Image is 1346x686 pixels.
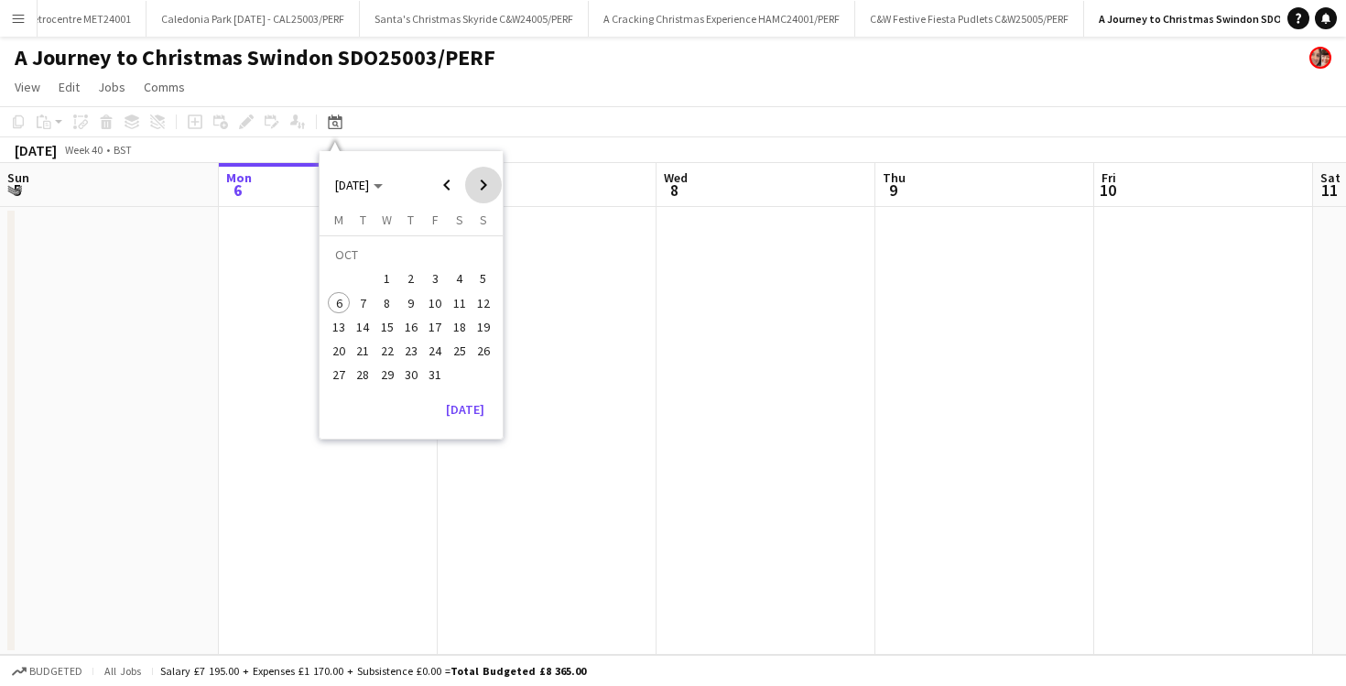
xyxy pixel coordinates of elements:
[407,212,414,228] span: T
[480,212,487,228] span: S
[880,180,906,201] span: 9
[399,267,423,290] button: 02-10-2025
[51,75,87,99] a: Edit
[400,268,422,290] span: 2
[399,363,423,387] button: 30-10-2025
[589,1,855,37] button: A Cracking Christmas Experience HAMC24001/PERF
[327,315,351,339] button: 13-10-2025
[423,339,447,363] button: 24-10-2025
[1309,47,1331,69] app-user-avatar: Performer Department
[424,316,446,338] span: 17
[465,167,502,203] button: Next month
[1320,169,1341,186] span: Sat
[423,363,447,387] button: 31-10-2025
[334,212,343,228] span: M
[456,212,463,228] span: S
[1099,180,1116,201] span: 10
[376,268,398,290] span: 1
[883,169,906,186] span: Thu
[376,365,398,387] span: 29
[328,340,350,362] span: 20
[439,395,492,424] button: [DATE]
[472,268,494,290] span: 5
[399,315,423,339] button: 16-10-2025
[424,365,446,387] span: 31
[327,363,351,387] button: 27-10-2025
[447,315,471,339] button: 18-10-2025
[449,316,471,338] span: 18
[7,169,29,186] span: Sun
[375,267,399,290] button: 01-10-2025
[375,339,399,363] button: 22-10-2025
[29,665,82,678] span: Budgeted
[400,316,422,338] span: 16
[472,339,495,363] button: 26-10-2025
[328,292,350,314] span: 6
[376,340,398,362] span: 22
[424,340,446,362] span: 24
[144,79,185,95] span: Comms
[353,340,374,362] span: 21
[449,292,471,314] span: 11
[375,315,399,339] button: 15-10-2025
[351,315,374,339] button: 14-10-2025
[423,291,447,315] button: 10-10-2025
[5,180,29,201] span: 5
[351,363,374,387] button: 28-10-2025
[400,340,422,362] span: 23
[328,169,390,201] button: Choose month and year
[223,180,252,201] span: 6
[15,44,495,71] h1: A Journey to Christmas Swindon SDO25003/PERF
[664,169,688,186] span: Wed
[15,141,57,159] div: [DATE]
[472,316,494,338] span: 19
[661,180,688,201] span: 8
[327,339,351,363] button: 20-10-2025
[449,268,471,290] span: 4
[353,316,374,338] span: 14
[855,1,1084,37] button: C&W Festive Fiesta Pudlets C&W25005/PERF
[399,291,423,315] button: 09-10-2025
[375,291,399,315] button: 08-10-2025
[375,363,399,387] button: 29-10-2025
[447,267,471,290] button: 04-10-2025
[429,167,465,203] button: Previous month
[447,339,471,363] button: 25-10-2025
[353,292,374,314] span: 7
[360,1,589,37] button: Santa's Christmas Skyride C&W24005/PERF
[382,212,392,228] span: W
[400,365,422,387] span: 30
[328,316,350,338] span: 13
[9,661,85,681] button: Budgeted
[472,291,495,315] button: 12-10-2025
[351,291,374,315] button: 07-10-2025
[376,292,398,314] span: 8
[450,664,586,678] span: Total Budgeted £8 365.00
[327,291,351,315] button: 06-10-2025
[472,267,495,290] button: 05-10-2025
[160,664,586,678] div: Salary £7 195.00 + Expenses £1 170.00 + Subsistence £0.00 =
[328,365,350,387] span: 27
[136,75,192,99] a: Comms
[1318,180,1341,201] span: 11
[472,315,495,339] button: 19-10-2025
[15,79,40,95] span: View
[147,1,360,37] button: Caledonia Park [DATE] - CAL25003/PERF
[98,79,125,95] span: Jobs
[91,75,133,99] a: Jobs
[59,79,80,95] span: Edit
[449,340,471,362] span: 25
[353,365,374,387] span: 28
[400,292,422,314] span: 9
[472,340,494,362] span: 26
[424,268,446,290] span: 3
[432,212,439,228] span: F
[423,315,447,339] button: 17-10-2025
[335,177,369,193] span: [DATE]
[351,339,374,363] button: 21-10-2025
[7,75,48,99] a: View
[360,212,366,228] span: T
[399,339,423,363] button: 23-10-2025
[1102,169,1116,186] span: Fri
[101,664,145,678] span: All jobs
